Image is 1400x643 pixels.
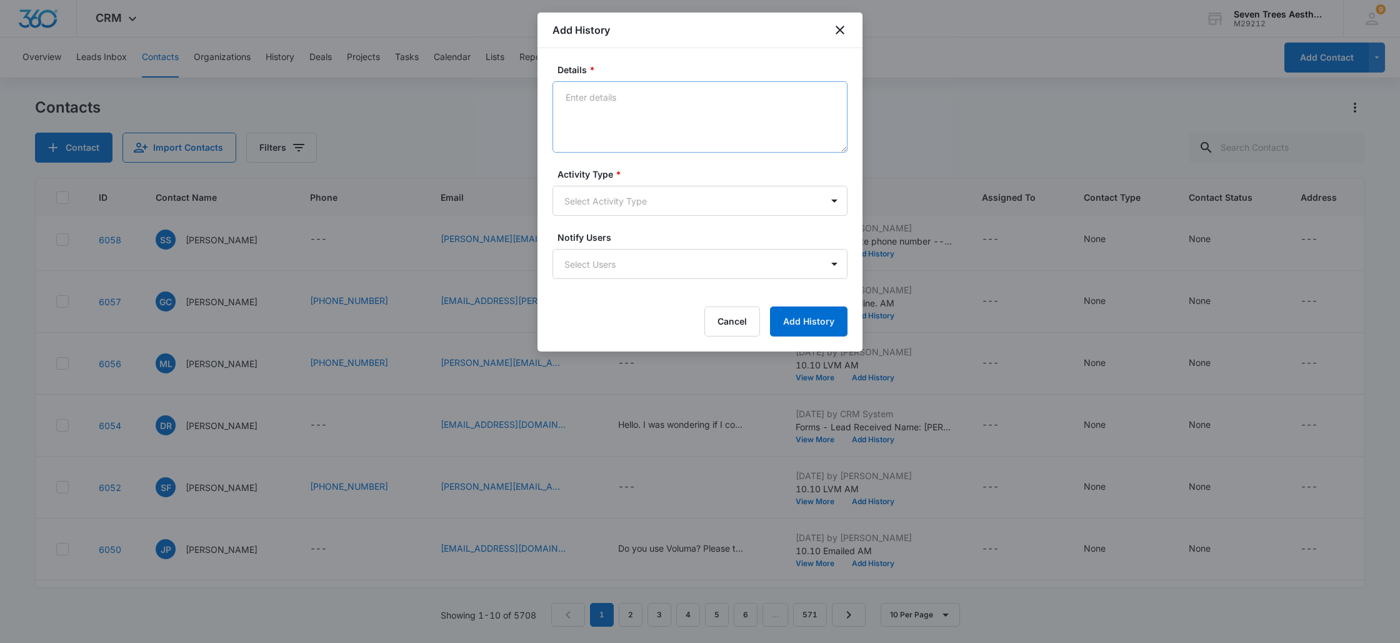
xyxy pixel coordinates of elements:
label: Notify Users [557,231,852,244]
button: Add History [770,306,847,337]
button: Cancel [704,306,760,337]
label: Details [557,63,852,76]
button: close [832,23,847,38]
label: Activity Type [557,168,852,181]
h1: Add History [552,23,610,38]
